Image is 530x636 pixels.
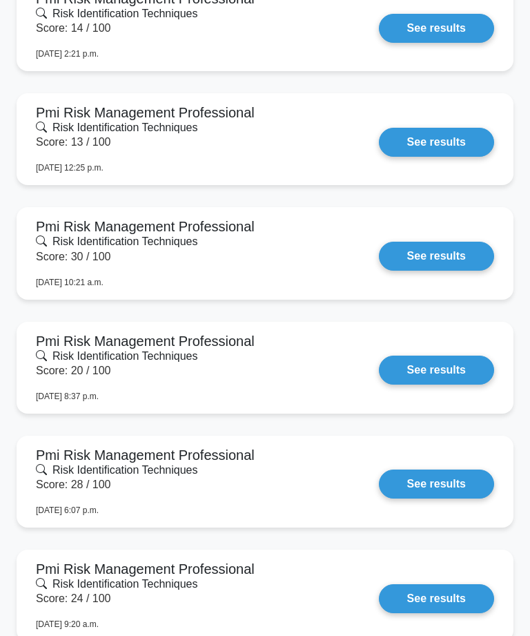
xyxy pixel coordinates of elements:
a: See results [379,242,494,271]
a: See results [379,128,494,157]
a: See results [379,14,494,43]
a: See results [379,584,494,613]
a: See results [379,356,494,385]
a: See results [379,470,494,499]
